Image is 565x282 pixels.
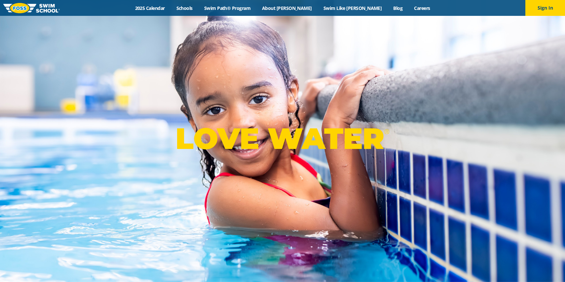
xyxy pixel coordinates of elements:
[318,5,388,11] a: Swim Like [PERSON_NAME]
[129,5,170,11] a: 2025 Calendar
[3,3,60,13] img: FOSS Swim School Logo
[175,121,389,156] p: LOVE WATER
[408,5,436,11] a: Careers
[388,5,408,11] a: Blog
[198,5,256,11] a: Swim Path® Program
[256,5,318,11] a: About [PERSON_NAME]
[384,127,389,136] sup: ®
[170,5,198,11] a: Schools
